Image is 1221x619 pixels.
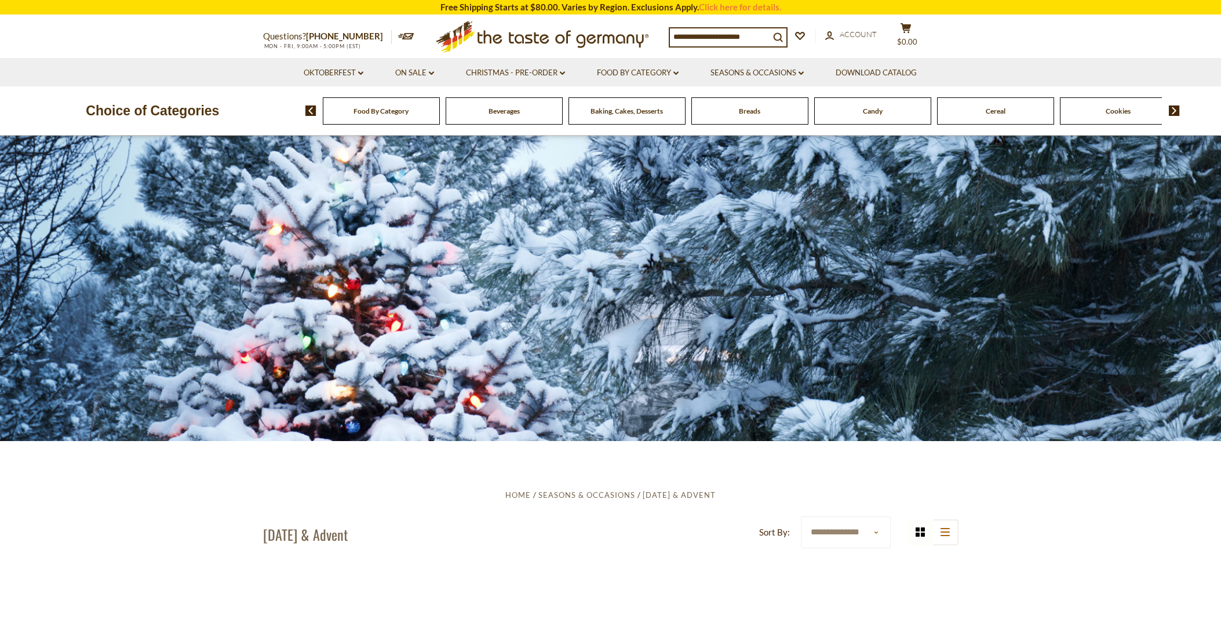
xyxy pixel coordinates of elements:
[836,67,917,79] a: Download Catalog
[305,105,316,116] img: previous arrow
[643,490,716,500] a: [DATE] & Advent
[466,67,565,79] a: Christmas - PRE-ORDER
[597,67,679,79] a: Food By Category
[1106,107,1131,115] a: Cookies
[489,107,520,115] a: Beverages
[710,67,804,79] a: Seasons & Occasions
[306,31,383,41] a: [PHONE_NUMBER]
[591,107,663,115] a: Baking, Cakes, Desserts
[863,107,883,115] a: Candy
[1169,105,1180,116] img: next arrow
[739,107,760,115] a: Breads
[538,490,635,500] a: Seasons & Occasions
[889,23,924,52] button: $0.00
[263,29,392,44] p: Questions?
[840,30,877,39] span: Account
[759,525,790,540] label: Sort By:
[897,37,917,46] span: $0.00
[353,107,409,115] a: Food By Category
[825,28,877,41] a: Account
[395,67,434,79] a: On Sale
[986,107,1005,115] a: Cereal
[505,490,531,500] a: Home
[263,43,362,49] span: MON - FRI, 9:00AM - 5:00PM (EST)
[304,67,363,79] a: Oktoberfest
[699,2,781,12] a: Click here for details.
[263,526,348,543] h1: [DATE] & Advent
